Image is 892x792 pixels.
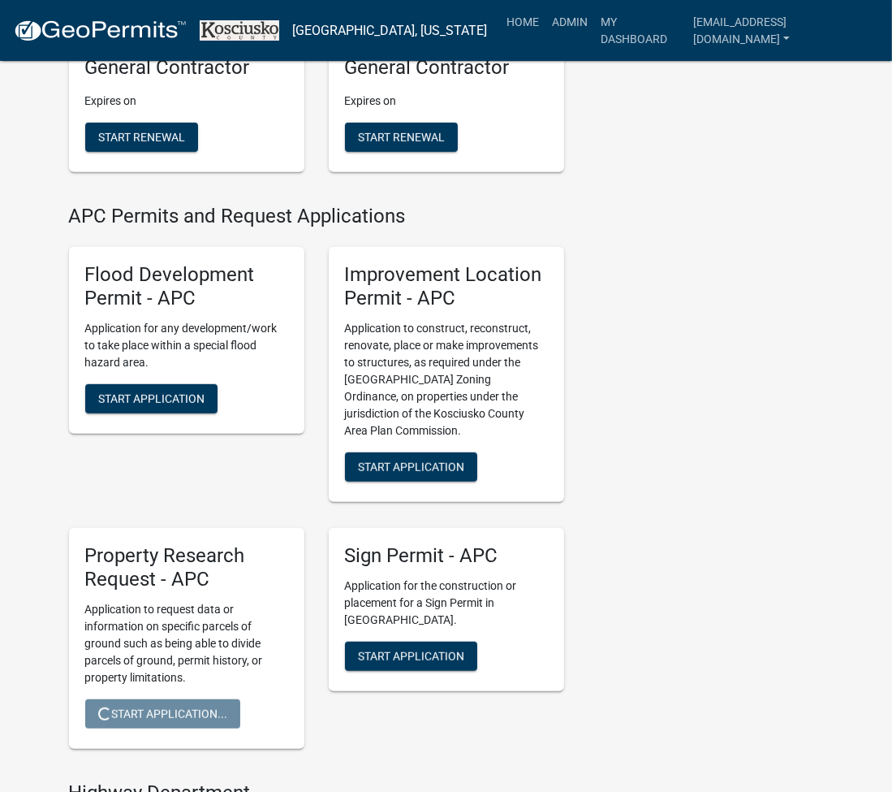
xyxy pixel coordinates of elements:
[345,578,548,629] p: Application for the construction or placement for a Sign Permit in [GEOGRAPHIC_DATA].
[345,320,548,439] p: Application to construct, reconstruct, renovate, place or make improvements to structures, as req...
[98,130,185,143] span: Start Renewal
[85,320,288,371] p: Application for any development/work to take place within a special flood hazard area.
[292,17,487,45] a: [GEOGRAPHIC_DATA], [US_STATE]
[85,601,288,686] p: Application to request data or information on specific parcels of ground such as being able to di...
[85,699,240,729] button: Start Application...
[85,544,288,591] h5: Property Research Request - APC
[545,6,594,37] a: Admin
[358,461,464,474] span: Start Application
[200,20,279,41] img: Kosciusko County, Indiana
[85,123,198,152] button: Start Renewal
[98,392,205,405] span: Start Application
[69,205,564,228] h4: APC Permits and Request Applications
[358,649,464,662] span: Start Application
[98,707,227,720] span: Start Application...
[85,93,288,110] p: Expires on
[345,544,548,568] h5: Sign Permit - APC
[85,384,218,413] button: Start Application
[345,93,548,110] p: Expires on
[345,56,548,80] h5: General Contractor
[500,6,545,37] a: Home
[345,123,458,152] button: Start Renewal
[358,130,445,143] span: Start Renewal
[345,452,477,482] button: Start Application
[85,263,288,310] h5: Flood Development Permit - APC
[85,56,288,80] h5: General Contractor
[594,6,687,54] a: My Dashboard
[345,263,548,310] h5: Improvement Location Permit - APC
[687,6,880,54] a: [EMAIL_ADDRESS][DOMAIN_NAME]
[345,642,477,671] button: Start Application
